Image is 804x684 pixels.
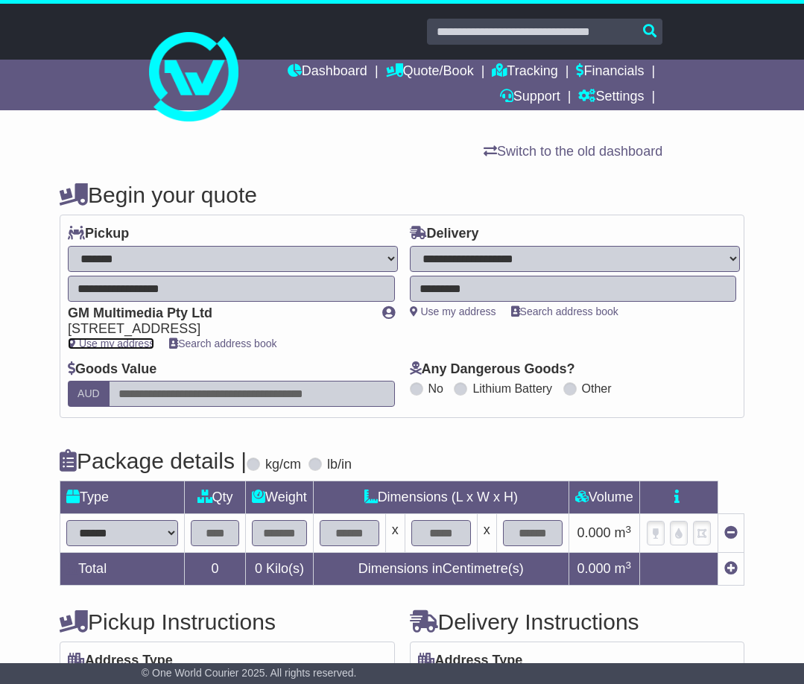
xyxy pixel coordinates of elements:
[288,60,367,85] a: Dashboard
[410,305,496,317] a: Use my address
[60,183,744,207] h4: Begin your quote
[142,667,357,679] span: © One World Courier 2025. All rights reserved.
[68,653,173,669] label: Address Type
[511,305,618,317] a: Search address book
[428,381,443,396] label: No
[68,361,156,378] label: Goods Value
[327,457,352,473] label: lb/in
[472,381,552,396] label: Lithium Battery
[615,525,632,540] span: m
[615,561,632,576] span: m
[724,561,738,576] a: Add new item
[626,524,632,535] sup: 3
[60,449,247,473] h4: Package details |
[185,481,246,514] td: Qty
[60,481,185,514] td: Type
[68,226,129,242] label: Pickup
[577,561,611,576] span: 0.000
[386,60,474,85] a: Quote/Book
[60,609,394,634] h4: Pickup Instructions
[255,561,262,576] span: 0
[582,381,612,396] label: Other
[410,226,479,242] label: Delivery
[418,653,523,669] label: Address Type
[569,481,639,514] td: Volume
[68,321,367,338] div: [STREET_ADDRESS]
[169,338,276,349] a: Search address book
[578,85,644,110] a: Settings
[724,525,738,540] a: Remove this item
[492,60,557,85] a: Tracking
[265,457,301,473] label: kg/cm
[626,560,632,571] sup: 3
[246,481,314,514] td: Weight
[577,525,611,540] span: 0.000
[185,553,246,586] td: 0
[246,553,314,586] td: Kilo(s)
[410,361,575,378] label: Any Dangerous Goods?
[68,305,367,322] div: GM Multimedia Pty Ltd
[484,144,662,159] a: Switch to the old dashboard
[410,609,744,634] h4: Delivery Instructions
[60,553,185,586] td: Total
[313,553,569,586] td: Dimensions in Centimetre(s)
[68,381,110,407] label: AUD
[477,514,496,553] td: x
[500,85,560,110] a: Support
[313,481,569,514] td: Dimensions (L x W x H)
[385,514,405,553] td: x
[68,338,154,349] a: Use my address
[576,60,644,85] a: Financials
